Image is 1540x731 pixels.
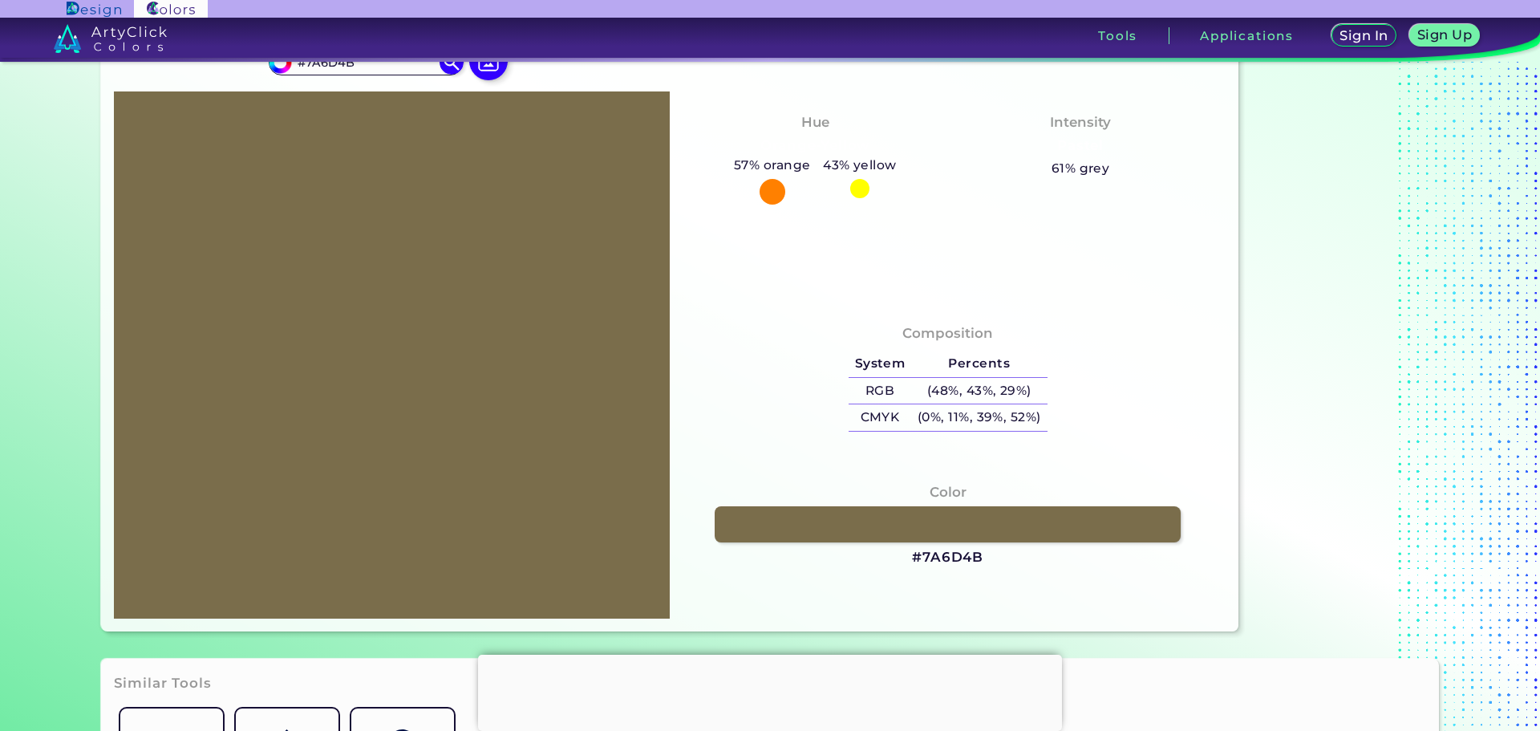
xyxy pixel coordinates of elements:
h5: (0%, 11%, 39%, 52%) [911,404,1047,431]
h5: 43% yellow [817,155,902,176]
h4: Color [930,481,967,504]
h5: System [849,351,911,377]
img: icon search [440,51,464,75]
h3: Orange-Yellow [754,136,877,156]
h4: Composition [902,322,993,345]
a: Sign Up [1412,26,1476,46]
h3: #7A6D4B [912,548,983,567]
h5: Sign In [1342,30,1385,42]
input: type color.. [291,51,440,73]
h5: Percents [911,351,1047,377]
h5: Sign Up [1420,29,1469,41]
img: logo_artyclick_colors_white.svg [54,24,167,53]
h5: 57% orange [727,155,817,176]
h4: Intensity [1050,111,1111,134]
h5: (48%, 43%, 29%) [911,378,1047,404]
a: Sign In [1335,26,1394,46]
iframe: Advertisement [478,655,1062,727]
h3: Applications [1200,30,1294,42]
h3: Similar Tools [114,674,212,693]
h5: 61% grey [1052,158,1110,179]
h5: RGB [849,378,911,404]
h5: CMYK [849,404,911,431]
h3: Pastel [1051,136,1111,156]
h4: Hue [801,111,829,134]
img: ArtyClick Design logo [67,2,120,17]
h3: Tools [1098,30,1137,42]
